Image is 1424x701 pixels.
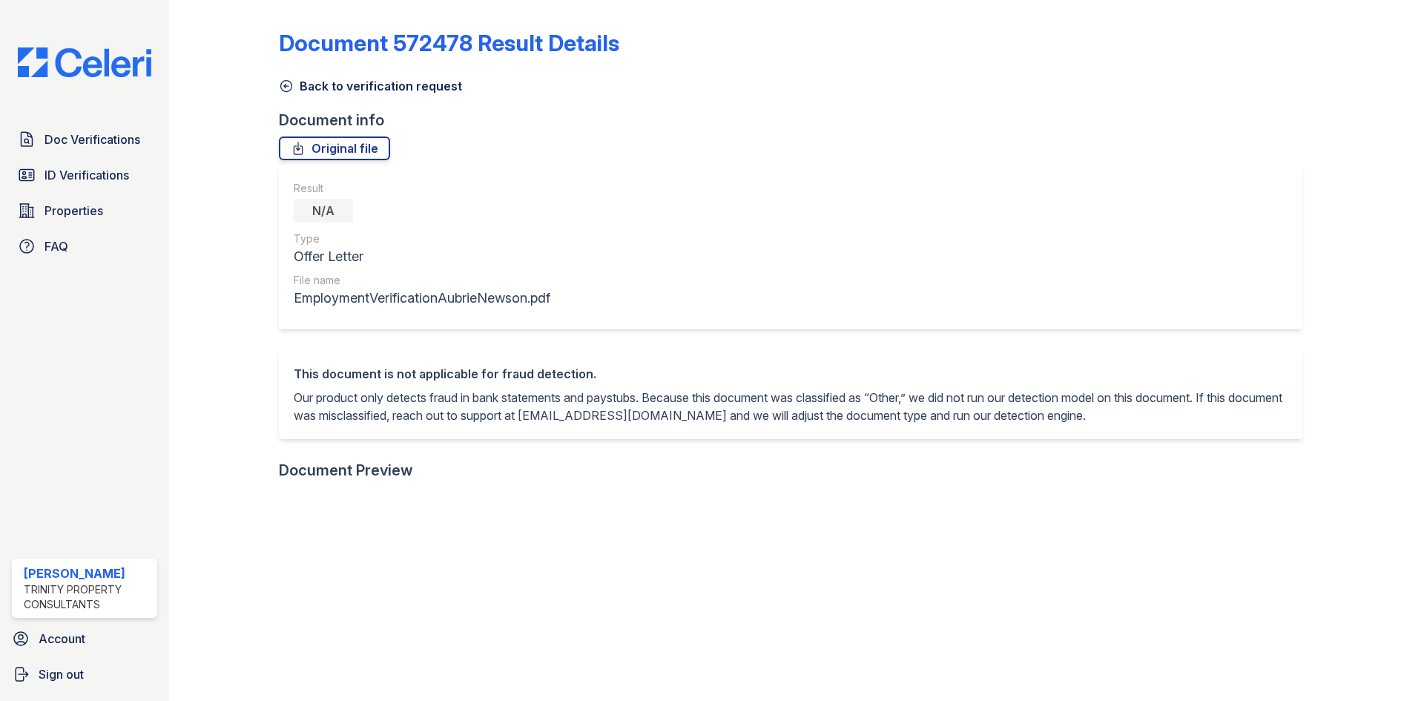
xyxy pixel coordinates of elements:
span: ID Verifications [44,166,129,184]
span: FAQ [44,237,68,255]
a: Original file [279,136,390,160]
div: N/A [294,199,353,223]
div: Document Preview [279,460,413,481]
div: Trinity Property Consultants [24,582,151,612]
div: EmploymentVerificationAubrieNewson.pdf [294,288,550,309]
div: [PERSON_NAME] [24,565,151,582]
span: Doc Verifications [44,131,140,148]
a: Back to verification request [279,77,462,95]
a: Doc Verifications [12,125,157,154]
span: Account [39,630,85,648]
p: Our product only detects fraud in bank statements and paystubs. Because this document was classif... [294,389,1288,424]
a: FAQ [12,231,157,261]
a: Account [6,624,163,654]
span: Properties [44,202,103,220]
div: Offer Letter [294,246,550,267]
span: Sign out [39,665,84,683]
a: ID Verifications [12,160,157,190]
div: This document is not applicable for fraud detection. [294,365,1288,383]
img: CE_Logo_Blue-a8612792a0a2168367f1c8372b55b34899dd931a85d93a1a3d3e32e68fde9ad4.png [6,47,163,77]
a: Document 572478 Result Details [279,30,619,56]
a: Properties [12,196,157,226]
div: Document info [279,110,1314,131]
div: Result [294,181,550,196]
div: File name [294,273,550,288]
a: Sign out [6,659,163,689]
div: Type [294,231,550,246]
iframe: chat widget [1362,642,1409,686]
